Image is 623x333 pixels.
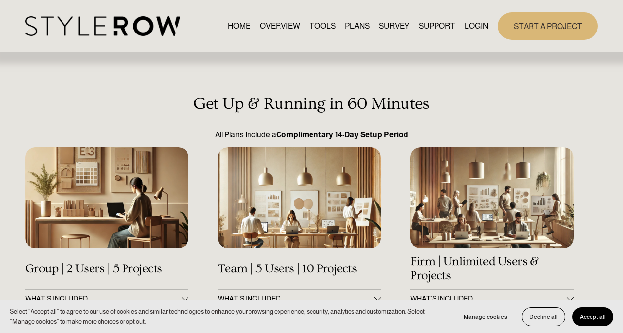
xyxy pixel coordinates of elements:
[464,313,507,320] span: Manage cookies
[580,313,606,320] span: Accept all
[456,307,515,326] button: Manage cookies
[572,307,613,326] button: Accept all
[530,313,558,320] span: Decline all
[522,307,565,326] button: Decline all
[10,307,446,326] p: Select “Accept all” to agree to our use of cookies and similar technologies to enhance your brows...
